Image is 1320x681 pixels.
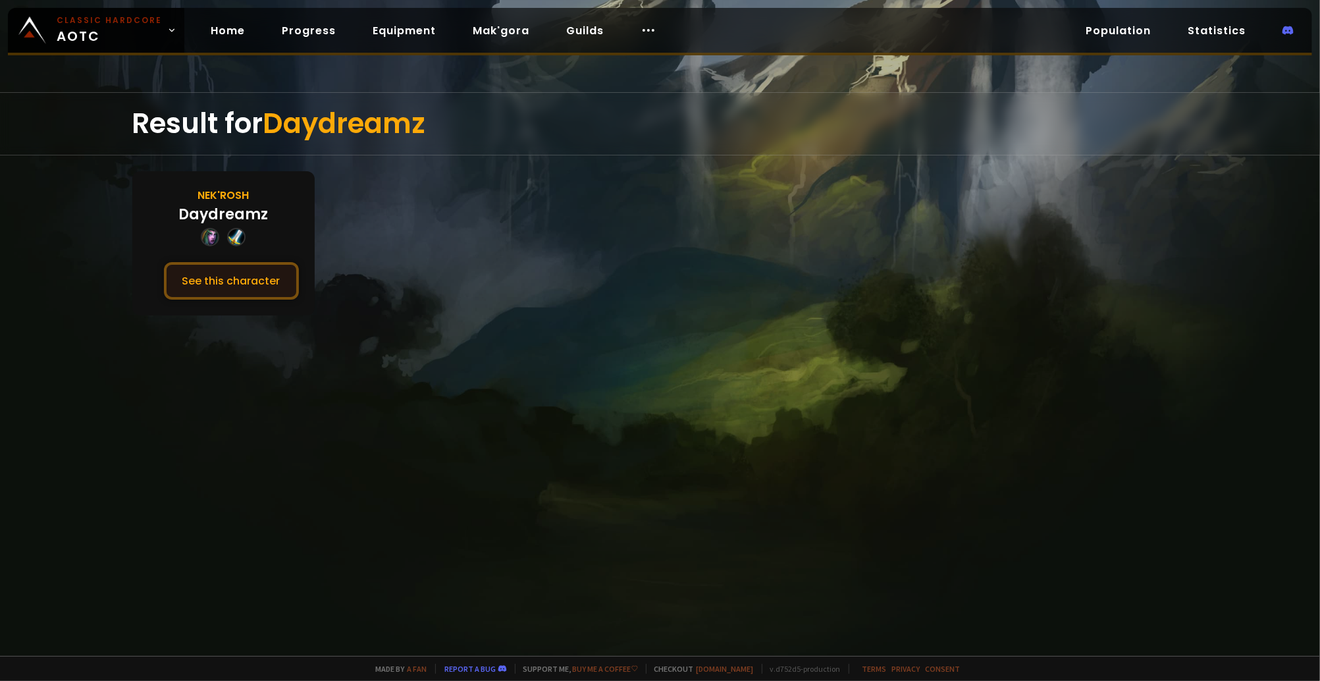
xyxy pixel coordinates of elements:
[8,8,184,53] a: Classic HardcoreAOTC
[1177,17,1256,44] a: Statistics
[132,93,1188,155] div: Result for
[362,17,446,44] a: Equipment
[862,664,887,674] a: Terms
[164,262,299,300] button: See this character
[697,664,754,674] a: [DOMAIN_NAME]
[263,104,426,143] span: Daydreamz
[408,664,427,674] a: a fan
[1075,17,1161,44] a: Population
[445,664,496,674] a: Report a bug
[762,664,841,674] span: v. d752d5 - production
[892,664,920,674] a: Privacy
[200,17,255,44] a: Home
[368,664,427,674] span: Made by
[646,664,754,674] span: Checkout
[515,664,638,674] span: Support me,
[271,17,346,44] a: Progress
[178,204,268,225] div: Daydreamz
[462,17,540,44] a: Mak'gora
[556,17,614,44] a: Guilds
[573,664,638,674] a: Buy me a coffee
[57,14,162,26] small: Classic Hardcore
[926,664,961,674] a: Consent
[198,187,249,204] div: Nek'Rosh
[57,14,162,46] span: AOTC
